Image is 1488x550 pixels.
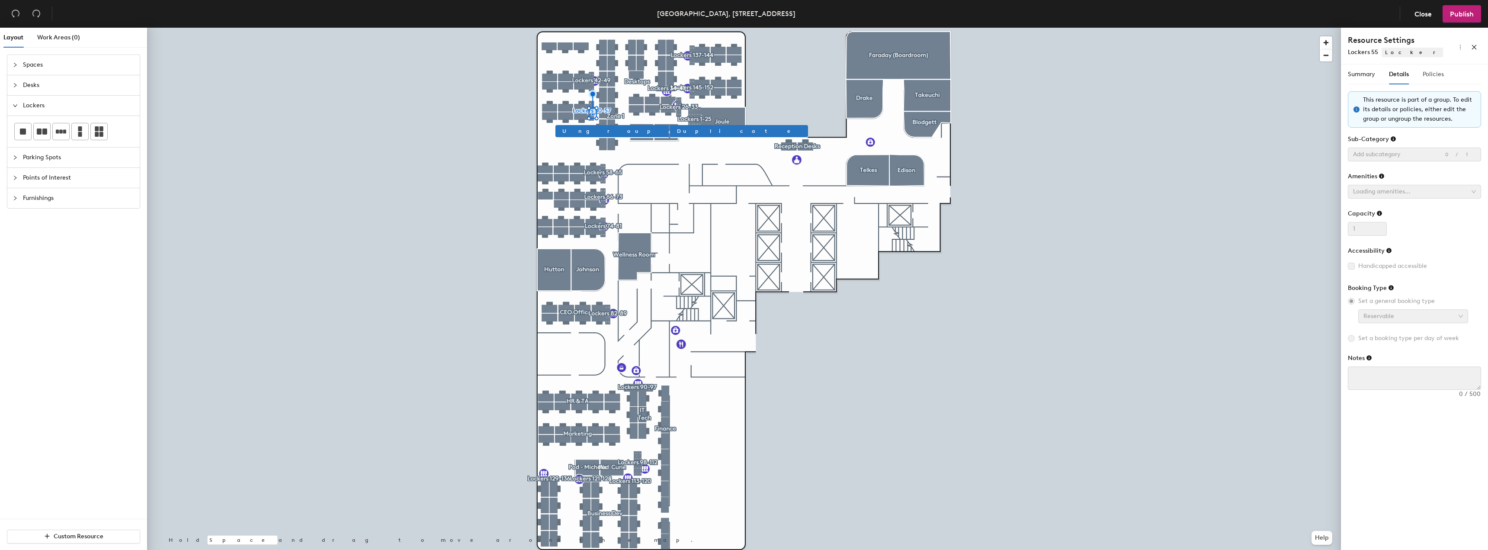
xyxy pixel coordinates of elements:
[3,34,23,41] span: Layout
[23,168,135,188] span: Points of Interest
[1348,71,1375,78] span: Summary
[1355,334,1462,343] span: Set a booking type per day of week
[13,103,18,108] span: expanded
[1450,10,1474,18] span: Publish
[1348,284,1394,292] div: Booking Type
[1363,310,1463,323] span: Reservable
[13,175,18,180] span: collapsed
[1363,95,1475,124] div: This resource is part of a group. To edit its details or policies, either edit the group or ungro...
[13,155,18,160] span: collapsed
[1348,35,1443,46] h4: Resource Settings
[1312,531,1332,545] button: Help
[28,5,45,23] button: Redo (⌘ + ⇧ + Z)
[23,75,135,95] span: Desks
[1348,210,1382,217] div: Capacity
[23,96,135,116] span: Lockers
[37,34,80,41] span: Work Areas (0)
[1348,135,1396,143] div: Sub-Category
[657,8,795,19] div: [GEOGRAPHIC_DATA], [STREET_ADDRESS]
[670,125,808,137] button: Duplicate
[1348,247,1392,254] div: Accessibility
[562,127,662,135] span: Ungroup
[1355,261,1430,271] span: Handicapped accessible
[1382,48,1476,57] span: Lockers
[13,62,18,68] span: collapsed
[555,125,669,137] button: Ungroup
[11,9,20,18] span: undo
[677,127,801,135] span: Duplicate
[1389,71,1409,78] span: Details
[1414,10,1432,18] span: Close
[54,533,103,540] span: Custom Resource
[7,530,140,544] button: Custom Resource
[1457,44,1463,50] span: more
[1353,106,1360,113] span: info-circle
[1355,296,1438,306] span: Set a general booking type
[23,148,135,167] span: Parking Spots
[1423,71,1444,78] span: Policies
[1348,48,1378,56] span: Lockers 55
[7,5,24,23] button: Undo (⌘ + Z)
[1471,44,1477,50] span: close
[1407,5,1439,23] button: Close
[1443,5,1481,23] button: Publish
[1348,173,1385,180] div: Amenities
[13,83,18,88] span: collapsed
[1348,354,1372,362] div: Notes
[13,196,18,201] span: collapsed
[23,55,135,75] span: Spaces
[23,188,135,208] span: Furnishings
